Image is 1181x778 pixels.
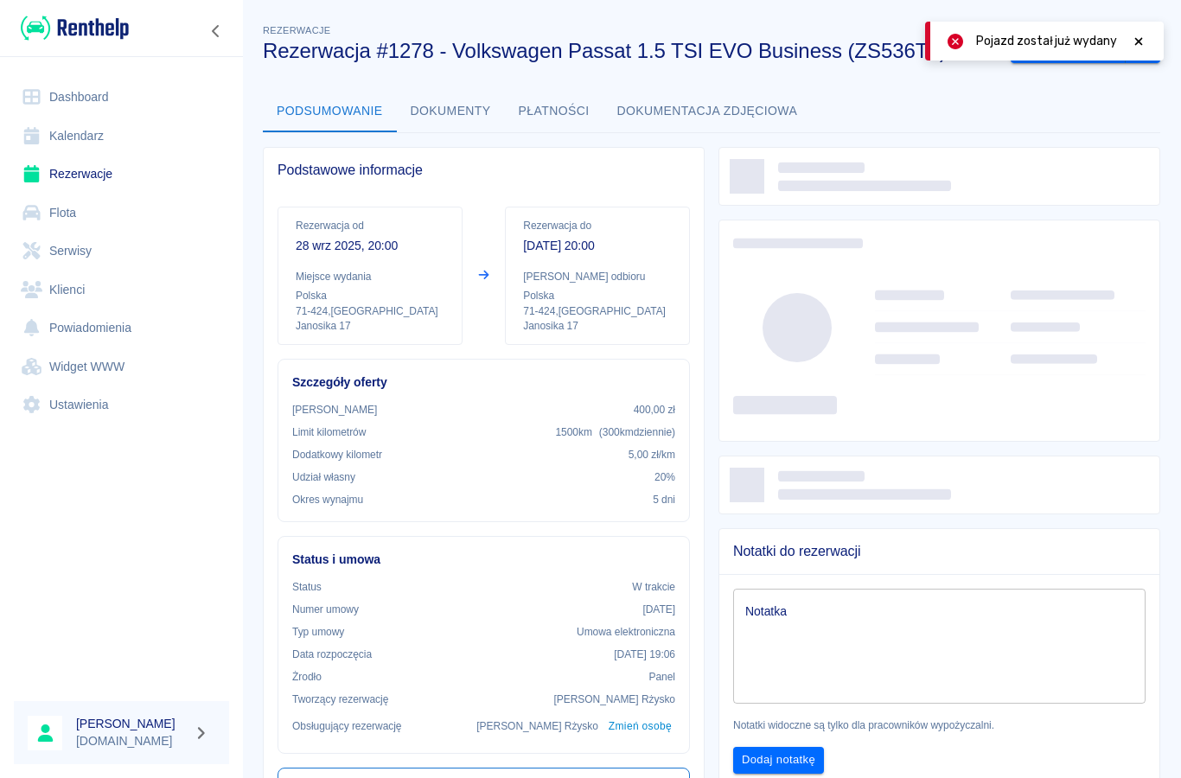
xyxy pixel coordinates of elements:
p: [DATE] 19:06 [614,647,675,662]
h3: Rezerwacja #1278 - Volkswagen Passat 1.5 TSI EVO Business (ZS536TL) [263,39,997,63]
p: 1500 km [555,424,675,440]
a: Klienci [14,271,229,309]
p: Janosika 17 [523,319,672,334]
p: 5,00 zł /km [629,447,675,462]
a: Dashboard [14,78,229,117]
p: Rezerwacja do [523,218,672,233]
span: Pojazd został już wydany [976,32,1117,50]
p: Rezerwacja od [296,218,444,233]
p: Polska [523,288,672,303]
button: Dokumenty [397,91,505,132]
p: Notatki widoczne są tylko dla pracowników wypożyczalni. [733,717,1146,733]
button: Płatności [505,91,603,132]
p: [DATE] [642,602,675,617]
p: 20% [654,469,675,485]
a: Flota [14,194,229,233]
p: 71-424 , [GEOGRAPHIC_DATA] [296,303,444,319]
p: Limit kilometrów [292,424,366,440]
h6: Status i umowa [292,551,675,569]
p: 5 dni [653,492,675,507]
button: Zwiń nawigację [203,20,229,42]
p: Miejsce wydania [296,269,444,284]
button: Dokumentacja zdjęciowa [603,91,812,132]
a: Renthelp logo [14,14,129,42]
p: Typ umowy [292,624,344,640]
a: Ustawienia [14,386,229,424]
p: 71-424 , [GEOGRAPHIC_DATA] [523,303,672,319]
a: Powiadomienia [14,309,229,348]
p: Janosika 17 [296,319,444,334]
button: Podsumowanie [263,91,397,132]
p: 28 wrz 2025, 20:00 [296,237,444,255]
p: [DOMAIN_NAME] [76,732,187,750]
span: ( 300 km dziennie ) [599,426,675,438]
p: Tworzący rezerwację [292,692,388,707]
span: Notatki do rezerwacji [733,543,1146,560]
p: [PERSON_NAME] [292,402,377,418]
p: Żrodło [292,669,322,685]
p: Okres wynajmu [292,492,363,507]
p: Panel [649,669,676,685]
h6: Szczegóły oferty [292,373,675,392]
a: Kalendarz [14,117,229,156]
span: Podstawowe informacje [278,162,690,179]
p: Data rozpoczęcia [292,647,372,662]
span: Rezerwacje [263,25,330,35]
a: Serwisy [14,232,229,271]
p: Dodatkowy kilometr [292,447,382,462]
h6: [PERSON_NAME] [76,715,187,732]
button: Dodaj notatkę [733,747,824,774]
p: Status [292,579,322,595]
img: Renthelp logo [21,14,129,42]
p: Numer umowy [292,602,359,617]
a: Rezerwacje [14,155,229,194]
p: 400,00 zł [634,402,675,418]
p: Polska [296,288,444,303]
a: Widget WWW [14,348,229,386]
button: Zmień osobę [605,714,675,739]
p: [PERSON_NAME] odbioru [523,269,672,284]
p: [DATE] 20:00 [523,237,672,255]
p: Obsługujący rezerwację [292,718,402,734]
p: W trakcie [632,579,675,595]
p: Umowa elektroniczna [577,624,675,640]
p: [PERSON_NAME] Rżysko [476,718,598,734]
p: Udział własny [292,469,355,485]
p: [PERSON_NAME] Rżysko [553,692,675,707]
